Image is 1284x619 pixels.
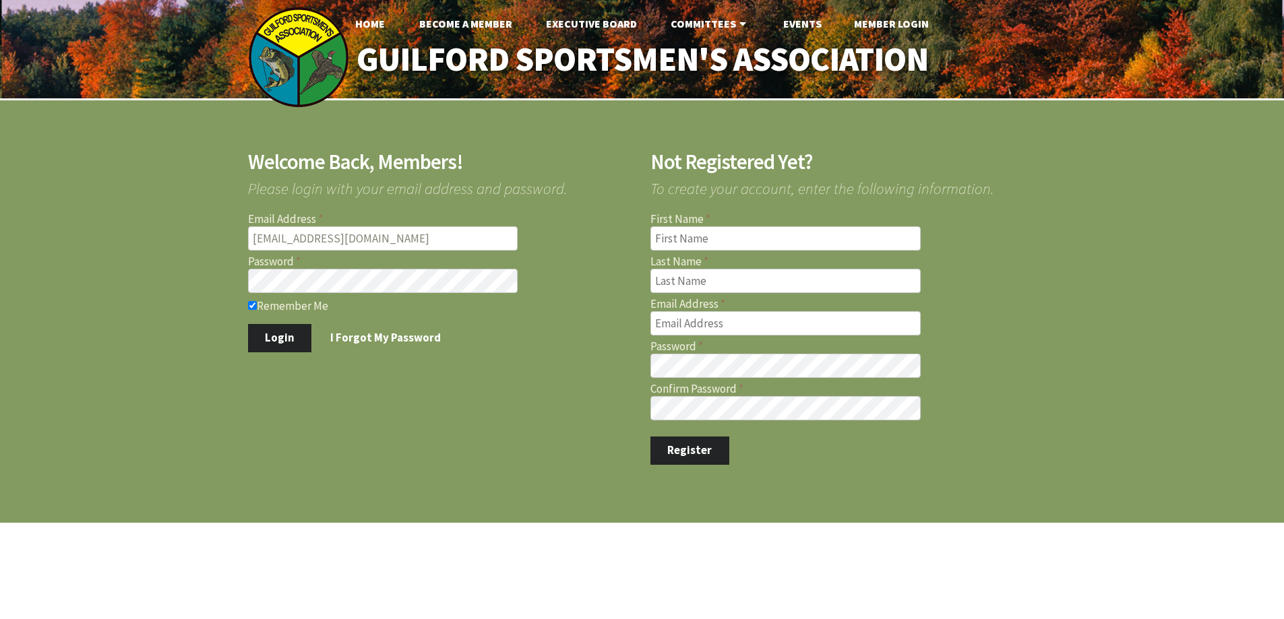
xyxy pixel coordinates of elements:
[650,436,729,465] button: Register
[344,10,396,37] a: Home
[248,301,257,310] input: Remember Me
[248,172,634,196] span: Please login with your email address and password.
[408,10,523,37] a: Become A Member
[248,324,312,352] button: Login
[328,31,956,88] a: Guilford Sportsmen's Association
[248,7,349,108] img: logo_sm.png
[248,152,634,172] h2: Welcome Back, Members!
[650,269,921,293] input: Last Name
[650,383,1037,395] label: Confirm Password
[248,214,634,225] label: Email Address
[843,10,940,37] a: Member Login
[248,226,518,251] input: Email Address
[650,226,921,251] input: First Name
[772,10,832,37] a: Events
[650,256,1037,267] label: Last Name
[248,298,634,312] label: Remember Me
[650,311,921,335] input: Email Address
[650,152,1037,172] h2: Not Registered Yet?
[313,324,458,352] a: I Forgot My Password
[248,256,634,267] label: Password
[535,10,648,37] a: Executive Board
[650,214,1037,225] label: First Name
[650,341,1037,352] label: Password
[660,10,760,37] a: Committees
[650,298,1037,310] label: Email Address
[650,172,1037,196] span: To create your account, enter the following information.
